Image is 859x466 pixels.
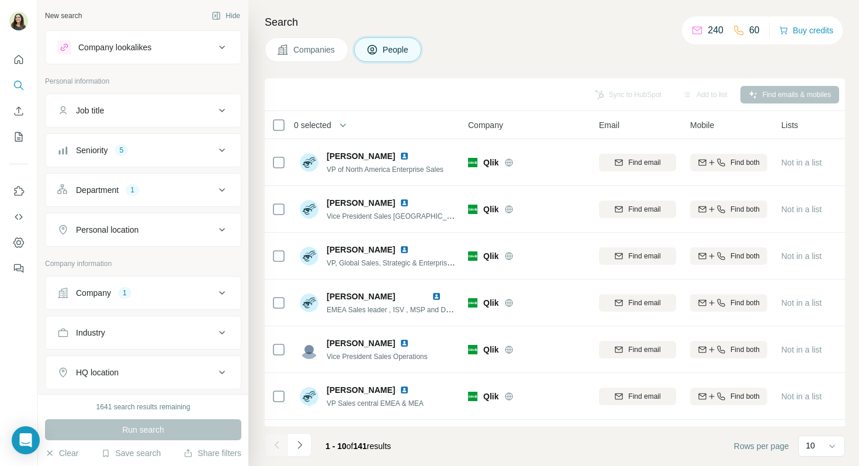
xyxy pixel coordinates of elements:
button: Seniority5 [46,136,241,164]
span: Not in a list [781,158,822,167]
button: Use Surfe API [9,206,28,227]
span: Not in a list [781,345,822,354]
p: 60 [749,23,760,37]
button: Department1 [46,176,241,204]
p: Personal information [45,76,241,87]
div: 5 [115,145,128,156]
button: Find both [690,201,767,218]
button: Find both [690,341,767,358]
button: Find both [690,294,767,312]
button: Find email [599,154,676,171]
span: Vice President Sales [GEOGRAPHIC_DATA], [GEOGRAPHIC_DATA] [327,211,543,220]
button: Share filters [183,447,241,459]
button: Navigate to next page [288,433,311,457]
button: Buy credits [779,22,833,39]
button: Find email [599,247,676,265]
img: Avatar [300,387,318,406]
span: VP Sales central EMEA & MEA [327,399,424,408]
span: 1 - 10 [325,441,347,451]
button: Feedback [9,258,28,279]
button: Find email [599,201,676,218]
button: Personal location [46,216,241,244]
img: Logo of Qlik [468,205,477,214]
span: Find email [628,298,660,308]
button: Company1 [46,279,241,307]
h4: Search [265,14,845,30]
div: 1 [126,185,139,195]
span: Qlik [483,157,498,168]
div: Department [76,184,119,196]
button: Save search [101,447,161,459]
span: 0 selected [294,119,331,131]
div: Seniority [76,144,108,156]
span: Not in a list [781,392,822,401]
img: Logo of Qlik [468,345,477,354]
img: Avatar [300,153,318,172]
span: Email [599,119,619,131]
button: Find both [690,154,767,171]
span: Lists [781,119,798,131]
img: Logo of Qlik [468,298,477,308]
span: 141 [354,441,367,451]
button: Industry [46,319,241,347]
span: [PERSON_NAME] [327,244,395,256]
span: [PERSON_NAME] [327,150,395,162]
div: 1641 search results remaining [96,402,190,412]
img: Logo of Qlik [468,251,477,261]
span: Company [468,119,503,131]
span: Find both [730,204,760,215]
span: Find both [730,157,760,168]
span: of [347,441,354,451]
span: Not in a list [781,251,822,261]
img: LinkedIn logo [400,151,409,161]
div: New search [45,11,82,21]
span: [PERSON_NAME] [327,384,395,396]
div: Company lookalikes [78,42,151,53]
img: Avatar [300,200,318,219]
span: Qlik [483,203,498,215]
div: Company [76,287,111,299]
span: People [383,44,410,56]
span: Not in a list [781,205,822,214]
span: Find email [628,344,660,355]
img: Avatar [300,294,318,312]
img: Avatar [300,247,318,265]
button: Use Surfe on LinkedIn [9,181,28,202]
span: Find email [628,391,660,402]
img: LinkedIn logo [400,198,409,208]
span: [PERSON_NAME] [327,337,395,349]
span: Find email [628,204,660,215]
span: Rows per page [734,440,789,452]
span: Find email [628,251,660,261]
img: Avatar [300,340,318,359]
span: Not in a list [781,298,822,308]
span: VP of North America Enterprise Sales [327,165,444,174]
span: VP, Global Sales, Strategic & Enterprise Growth Initiatives [327,258,507,267]
img: Logo of Qlik [468,158,477,167]
div: Industry [76,327,105,339]
span: [PERSON_NAME] [327,197,395,209]
span: Find both [730,391,760,402]
img: LinkedIn logo [432,292,441,301]
img: LinkedIn logo [400,339,409,348]
span: Vice President Sales Operations [327,353,428,361]
img: LinkedIn logo [400,245,409,254]
button: Find email [599,341,676,358]
span: Qlik [483,250,498,262]
div: HQ location [76,367,119,378]
span: results [325,441,391,451]
img: Avatar [9,12,28,30]
div: Personal location [76,224,138,236]
button: Find both [690,388,767,405]
span: Companies [293,44,336,56]
button: Find email [599,388,676,405]
span: Find email [628,157,660,168]
span: Qlik [483,297,498,309]
p: 240 [708,23,723,37]
p: 10 [806,440,815,451]
button: Hide [203,7,248,25]
button: My lists [9,126,28,147]
span: EMEA Sales leader , ISV , MSP and Digital Native Busineas [327,305,513,314]
button: Clear [45,447,78,459]
span: Mobile [690,119,714,131]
